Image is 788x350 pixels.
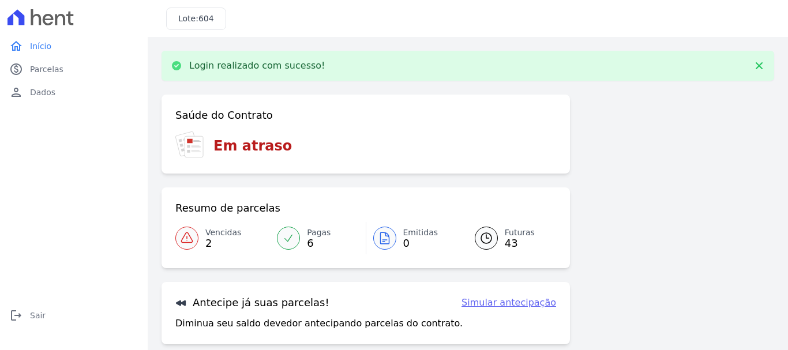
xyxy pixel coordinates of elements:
h3: Em atraso [213,136,292,156]
p: Diminua seu saldo devedor antecipando parcelas do contrato. [175,317,463,330]
a: homeInício [5,35,143,58]
a: Vencidas 2 [175,222,270,254]
span: Vencidas [205,227,241,239]
a: Pagas 6 [270,222,365,254]
h3: Lote: [178,13,214,25]
span: Emitidas [403,227,438,239]
span: Pagas [307,227,331,239]
i: paid [9,62,23,76]
i: person [9,85,23,99]
h3: Antecipe já suas parcelas! [175,296,329,310]
span: Futuras [505,227,535,239]
a: paidParcelas [5,58,143,81]
span: Início [30,40,51,52]
a: Simular antecipação [461,296,556,310]
h3: Resumo de parcelas [175,201,280,215]
a: Futuras 43 [461,222,556,254]
span: Dados [30,86,55,98]
span: 0 [403,239,438,248]
span: Parcelas [30,63,63,75]
a: personDados [5,81,143,104]
a: Emitidas 0 [366,222,461,254]
i: home [9,39,23,53]
span: 604 [198,14,214,23]
span: 43 [505,239,535,248]
span: 2 [205,239,241,248]
span: 6 [307,239,331,248]
i: logout [9,308,23,322]
a: logoutSair [5,304,143,327]
span: Sair [30,310,46,321]
p: Login realizado com sucesso! [189,60,325,71]
h3: Saúde do Contrato [175,108,273,122]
